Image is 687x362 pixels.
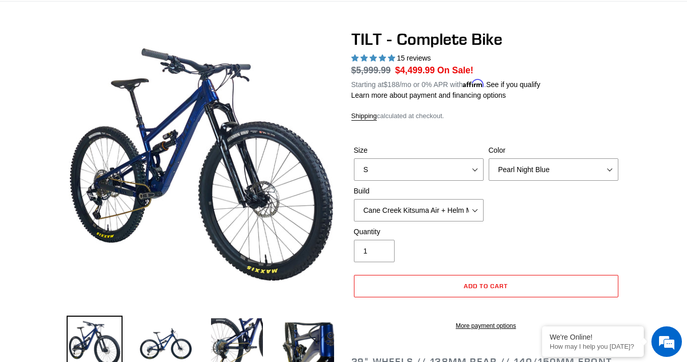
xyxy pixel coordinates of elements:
[167,5,191,30] div: Minimize live chat window
[486,80,541,89] a: See if you qualify - Learn more about Affirm Financing (opens in modal)
[354,145,484,156] label: Size
[351,54,397,62] span: 5.00 stars
[351,77,541,90] p: Starting at /mo or 0% APR with .
[11,56,26,71] div: Navigation go back
[354,186,484,197] label: Build
[437,64,473,77] span: On Sale!
[351,30,621,49] h1: TILT - Complete Bike
[68,57,186,70] div: Chat with us now
[351,112,377,121] a: Shipping
[550,343,636,350] p: How may I help you today?
[395,65,435,75] span: $4,499.99
[550,333,636,341] div: We're Online!
[351,91,506,99] a: Learn more about payment and financing options
[383,80,399,89] span: $188
[397,54,431,62] span: 15 reviews
[354,275,618,297] button: Add to cart
[33,51,58,76] img: d_696896380_company_1647369064580_696896380
[463,79,484,88] span: Affirm
[351,65,391,75] s: $5,999.99
[351,111,621,121] div: calculated at checkout.
[464,282,508,290] span: Add to cart
[354,227,484,237] label: Quantity
[5,248,194,284] textarea: Type your message and hit 'Enter'
[354,321,618,330] a: More payment options
[489,145,618,156] label: Color
[59,113,140,216] span: We're online!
